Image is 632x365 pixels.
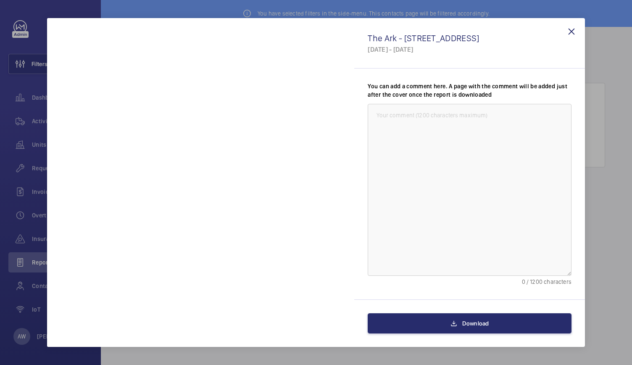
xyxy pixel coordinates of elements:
div: [DATE] - [DATE] [368,45,571,54]
span: Download [462,320,489,327]
div: 0 / 1200 characters [368,278,571,286]
button: Download [368,313,571,333]
label: You can add a comment here. A page with the comment will be added just after the cover once the r... [368,82,571,99]
div: The Ark - [STREET_ADDRESS] [368,33,571,43]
